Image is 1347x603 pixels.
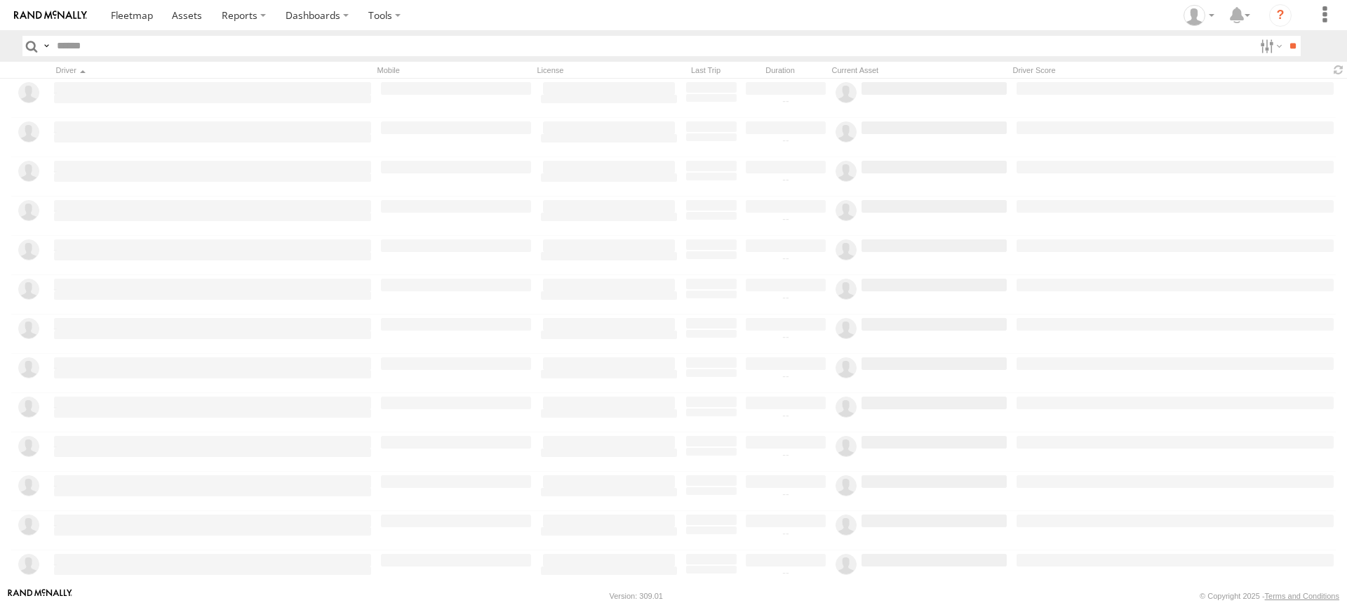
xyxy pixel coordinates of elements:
div: Ismail Elayodath [1179,5,1219,26]
div: Driver Score [1009,64,1325,77]
a: Terms and Conditions [1265,592,1339,600]
div: Click to Sort [52,64,368,77]
div: Mobile [373,64,528,77]
div: Version: 309.01 [610,592,663,600]
span: Refresh [1330,63,1347,77]
div: Duration [738,64,822,77]
img: rand-logo.svg [14,11,87,20]
div: Current Asset [828,64,1003,77]
a: Visit our Website [8,589,72,603]
i: ? [1269,4,1292,27]
label: Search Query [41,36,52,56]
div: © Copyright 2025 - [1200,592,1339,600]
div: Last Trip [679,64,732,77]
div: License [533,64,673,77]
label: Search Filter Options [1254,36,1285,56]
